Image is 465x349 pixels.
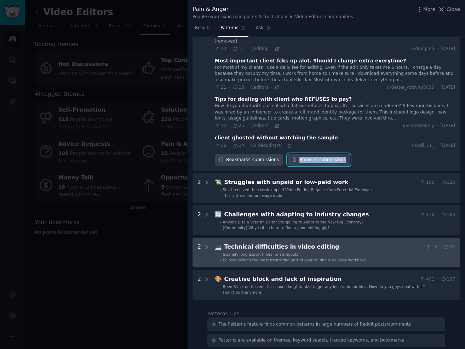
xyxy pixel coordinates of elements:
span: 100 [441,212,455,218]
div: - [220,193,222,198]
div: - [220,187,222,192]
span: · [247,85,248,90]
span: Ask [256,25,264,31]
span: 401 [420,276,434,283]
div: Creative block and lack of inspiration [224,275,418,284]
span: · [247,123,248,128]
span: This is the minimum wage dude . [223,193,285,198]
span: · [247,46,248,51]
span: · [437,143,438,149]
a: Results [193,22,213,37]
span: · [437,123,438,129]
span: [Community] Why is it so hard to find a good editing gig? [223,226,329,230]
div: - [220,225,222,230]
span: Insanely long export times for stringouts [223,252,299,256]
span: · [229,143,230,148]
span: [DATE] [441,46,455,52]
div: 2 [197,178,201,198]
span: 110 [420,212,434,218]
div: Challenges with adapting to industry changes [224,210,418,219]
span: · [437,46,438,52]
span: · [229,123,230,128]
div: 2 [197,243,201,262]
span: 11 [232,46,244,52]
span: [DATE] [441,123,455,129]
div: The Patterns feature finds common patterns in large numbers of Reddit posts/comments [219,321,411,328]
div: [removed] [215,38,455,45]
span: · [247,143,248,148]
div: 2 [197,210,201,230]
div: Most important client fcks up alot. Should I charge extra everytime? [215,57,406,65]
span: · [440,244,441,250]
button: Bookmark4 submissions [215,154,283,166]
span: 💸 [215,179,222,185]
span: 13 [232,84,244,91]
span: 32 [443,244,455,250]
span: 58 [215,143,226,149]
span: · [271,85,272,90]
div: - [220,284,222,289]
span: Anyone Else a Veteran Editor Struggling to Adapt to the New Gig Economy? [223,220,363,224]
div: Bookmark 4 submissions [215,154,283,166]
span: · [229,85,230,90]
label: Patterns Tips [207,311,239,316]
span: 🎨 [215,276,222,282]
span: · [437,179,438,186]
div: Pain & Anger [193,5,353,14]
span: 13 [215,46,226,52]
span: 34 [232,143,244,149]
span: · [437,84,438,91]
span: u/Better_Activity5605 [387,84,434,91]
span: · [271,123,272,128]
div: Struggles with unpaid or low-paid work [224,178,418,187]
span: [DATE] [441,143,455,149]
span: 12 [215,123,226,129]
span: r/editors [250,85,269,90]
span: · [437,276,438,283]
div: - [220,290,222,295]
span: · [229,46,230,51]
div: How do you deal with a client who flat-out refuses to pay after services are rendered? A few mont... [215,103,455,122]
span: Been Stuck on this edit for sooooo long! Unable to get any inspiration or idea. How do you guys d... [223,284,425,289]
span: r/editors [250,123,269,128]
div: 4 [197,17,201,166]
span: u/dodglina [411,46,434,52]
span: Close [447,6,460,13]
span: Patterns [220,25,238,31]
span: More [423,6,436,13]
span: 🔄 [215,211,222,218]
div: - [220,257,222,262]
span: 163 [420,179,434,186]
span: 126 [441,179,455,186]
span: r/editing [250,46,269,51]
span: I can't do it anymore. [223,290,263,294]
a: Ask [253,22,274,37]
span: u/Espresso0nly [401,123,434,129]
div: 2 [197,275,201,295]
div: Tips for dealing with client who REFUSES to pay? [215,95,352,103]
span: Results [195,25,211,31]
a: Browse4 submissions [288,154,350,166]
span: · [271,46,272,51]
span: · [283,143,285,148]
span: 107 [441,276,455,283]
span: u/Adil_11_ [412,143,434,149]
span: · [437,212,438,218]
div: For most of my clients I use a daily fee for editing. Even if the edit only takes me 6 hours, I c... [215,65,455,83]
span: [DATE] [441,84,455,91]
div: People expressing pain points & frustrations in Video Editors communities [193,14,353,20]
a: Patterns [218,22,248,37]
span: 25 [232,123,244,129]
div: client ghosted without watching the sample [215,134,338,142]
span: 10 [425,244,437,250]
div: - [220,220,222,225]
span: r/VideoEditors [250,143,281,148]
div: Patterns are available on themes, keyword search, tracked keywords, and bookmarks [219,337,404,344]
span: So - I received the classic unpaid Video Editing Request from Potential Employer [223,188,372,192]
div: Technical difficulties in video editing [224,243,423,251]
button: More [416,6,436,13]
div: - [220,252,222,257]
span: 21 [215,84,226,91]
span: 💻 [215,243,222,250]
span: Editors: What’s the most frustrating part of your editing & delivery workflow? [223,258,367,262]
